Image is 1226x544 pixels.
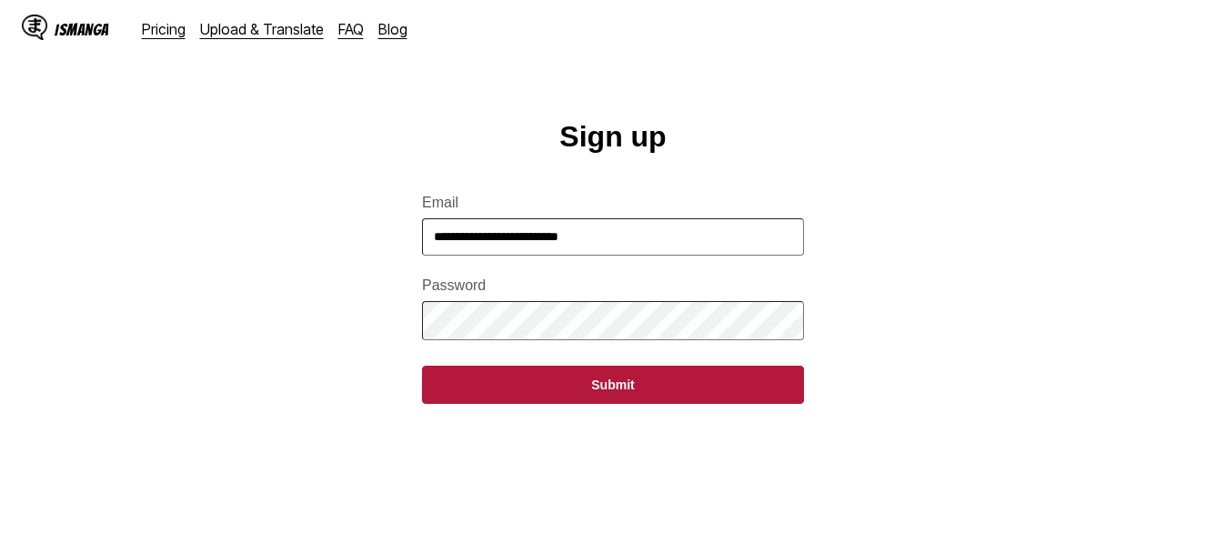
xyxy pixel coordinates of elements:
a: Upload & Translate [200,20,324,38]
img: IsManga Logo [22,15,47,40]
a: Pricing [142,20,186,38]
label: Email [422,195,804,211]
a: Blog [378,20,407,38]
a: FAQ [338,20,364,38]
label: Password [422,277,804,294]
a: IsManga LogoIsManga [22,15,142,44]
div: IsManga [55,21,109,38]
h1: Sign up [559,120,666,154]
button: Submit [422,366,804,404]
